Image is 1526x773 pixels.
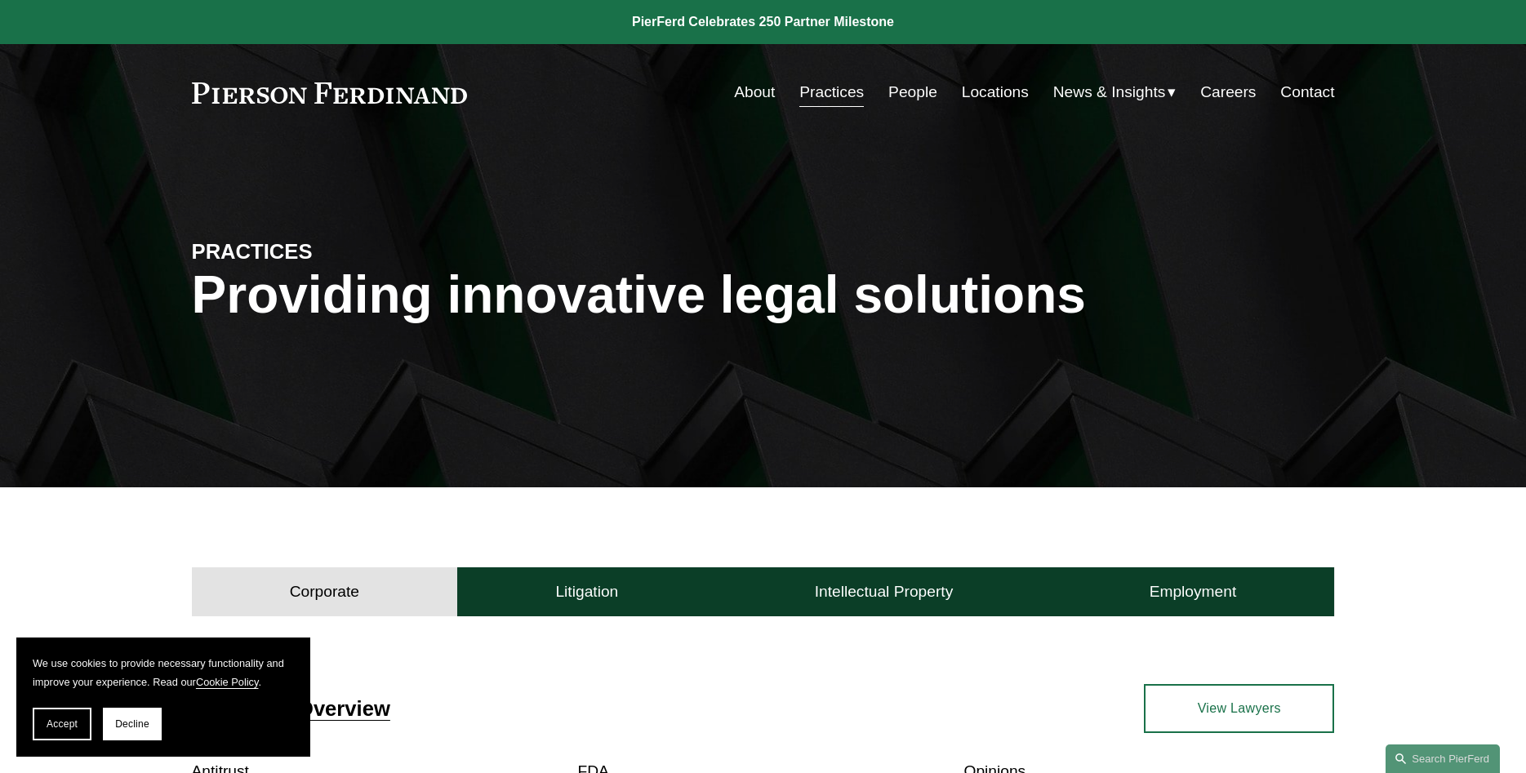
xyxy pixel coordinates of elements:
[1053,78,1166,107] span: News & Insights
[1144,684,1334,733] a: View Lawyers
[1386,744,1500,773] a: Search this site
[888,77,937,108] a: People
[103,708,162,740] button: Decline
[47,718,78,730] span: Accept
[815,582,954,602] h4: Intellectual Property
[192,697,390,720] a: Corporate Overview
[115,718,149,730] span: Decline
[1200,77,1256,108] a: Careers
[1280,77,1334,108] a: Contact
[962,77,1029,108] a: Locations
[1150,582,1237,602] h4: Employment
[196,676,259,688] a: Cookie Policy
[555,582,618,602] h4: Litigation
[192,265,1335,325] h1: Providing innovative legal solutions
[33,654,294,691] p: We use cookies to provide necessary functionality and improve your experience. Read our .
[1053,77,1177,108] a: folder dropdown
[799,77,864,108] a: Practices
[33,708,91,740] button: Accept
[734,77,775,108] a: About
[16,638,310,757] section: Cookie banner
[192,238,478,264] h4: PRACTICES
[290,582,359,602] h4: Corporate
